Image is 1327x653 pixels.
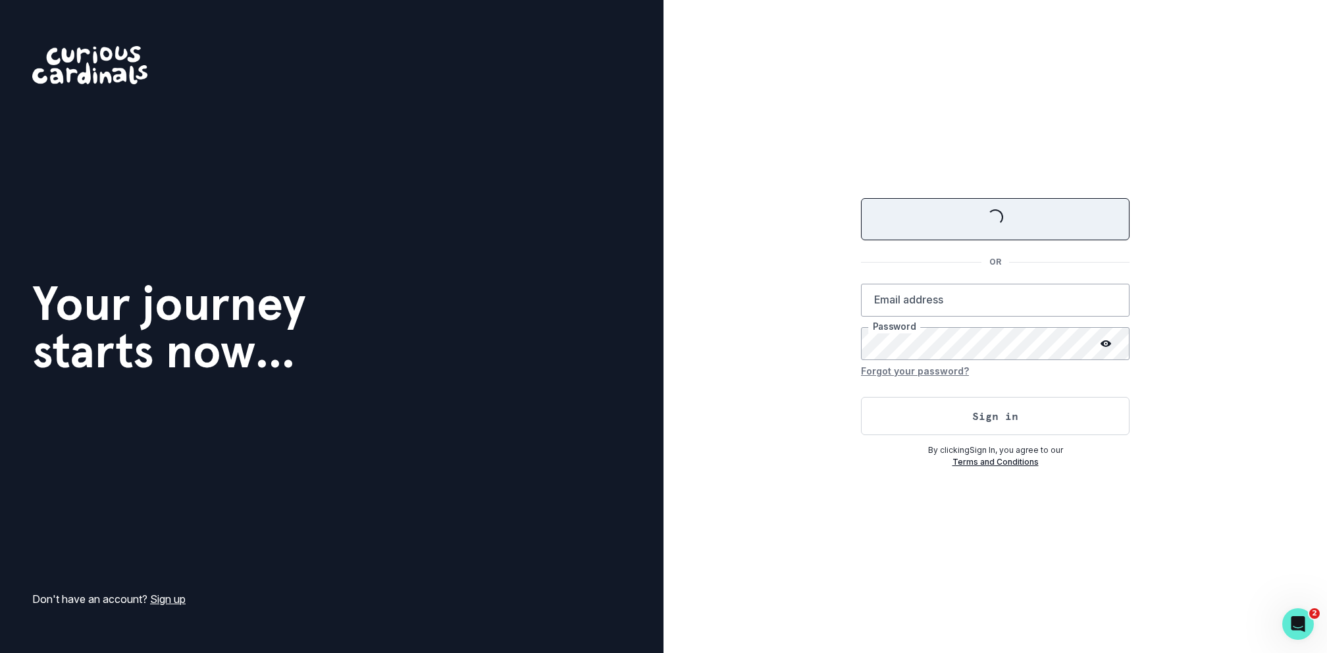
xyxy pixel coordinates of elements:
button: Sign in with Google (GSuite) [861,198,1130,240]
img: Curious Cardinals Logo [32,46,147,84]
iframe: Intercom live chat [1282,608,1314,640]
h1: Your journey starts now... [32,280,306,375]
button: Sign in [861,397,1130,435]
p: Don't have an account? [32,591,186,607]
span: 2 [1309,608,1320,619]
button: Forgot your password? [861,360,969,381]
a: Terms and Conditions [952,457,1039,467]
p: By clicking Sign In , you agree to our [861,444,1130,456]
a: Sign up [150,592,186,606]
p: OR [981,256,1009,268]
